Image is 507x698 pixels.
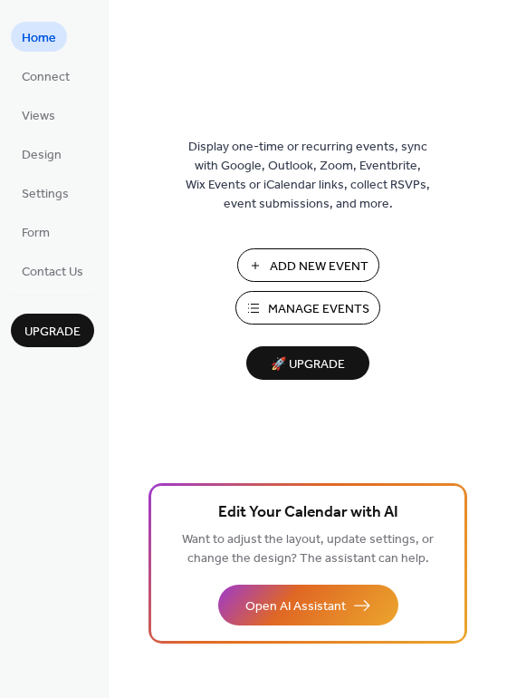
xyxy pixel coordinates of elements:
[22,185,69,204] span: Settings
[22,263,83,282] span: Contact Us
[22,107,55,126] span: Views
[11,314,94,347] button: Upgrade
[246,346,369,380] button: 🚀 Upgrade
[22,146,62,165] span: Design
[218,500,398,526] span: Edit Your Calendar with AI
[11,256,94,286] a: Contact Us
[22,29,56,48] span: Home
[11,217,61,247] a: Form
[11,22,67,52] a: Home
[11,139,72,169] a: Design
[11,178,80,208] a: Settings
[237,248,379,282] button: Add New Event
[268,300,369,319] span: Manage Events
[22,224,50,243] span: Form
[11,61,81,91] a: Connect
[235,291,380,325] button: Manage Events
[22,68,70,87] span: Connect
[270,257,368,276] span: Add New Event
[257,353,359,377] span: 🚀 Upgrade
[182,528,434,571] span: Want to adjust the layout, update settings, or change the design? The assistant can help.
[218,585,398,625] button: Open AI Assistant
[245,597,346,616] span: Open AI Assistant
[186,138,430,214] span: Display one-time or recurring events, sync with Google, Outlook, Zoom, Eventbrite, Wix Events or ...
[11,100,66,130] a: Views
[24,323,81,342] span: Upgrade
